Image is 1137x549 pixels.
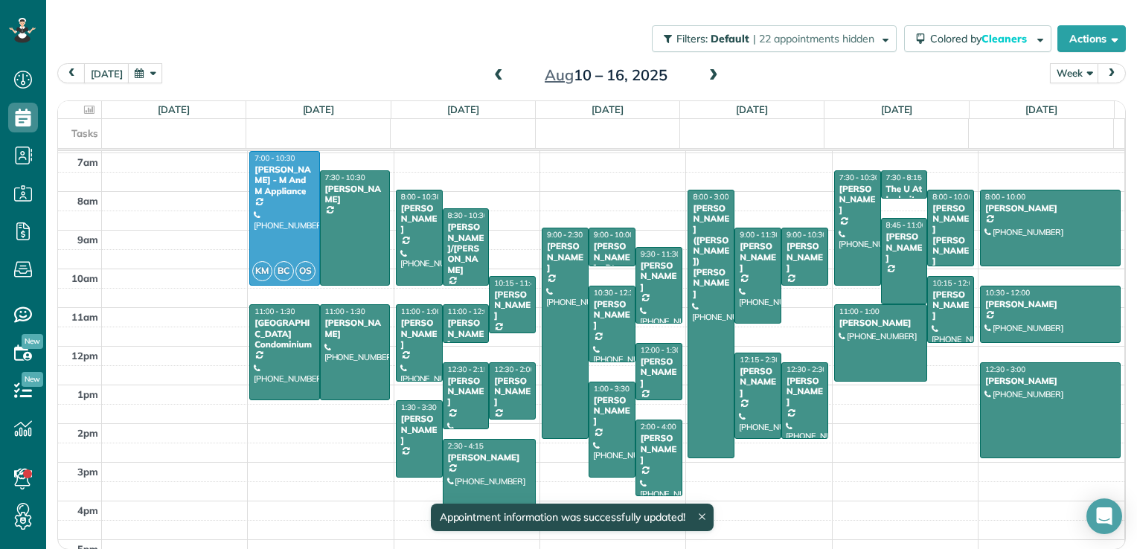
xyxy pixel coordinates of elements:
span: 11:00 - 1:30 [254,306,295,316]
span: BC [274,261,294,281]
span: 2:00 - 4:00 [641,422,676,431]
div: [PERSON_NAME] [593,395,631,427]
span: Tasks [71,127,98,139]
span: 9am [77,234,98,245]
span: Aug [545,65,574,84]
div: [PERSON_NAME] [546,241,584,273]
div: [PERSON_NAME] [493,376,531,408]
span: 8:45 - 11:00 [886,220,926,230]
div: [PERSON_NAME] [447,452,532,463]
span: 8:00 - 10:30 [401,192,441,202]
span: 7:30 - 10:30 [325,173,365,182]
a: [DATE] [881,103,913,115]
div: The U At Ledroit [885,184,923,205]
span: 10:15 - 12:00 [932,278,977,288]
span: 7am [77,156,98,168]
span: 9:00 - 2:30 [547,230,583,240]
span: 11:00 - 12:00 [448,306,493,316]
div: Open Intercom Messenger [1086,498,1122,534]
div: Appointment information was successfully updated! [430,504,713,531]
button: Week [1050,63,1099,83]
span: 11:00 - 1:00 [401,306,441,316]
span: 7:30 - 8:15 [886,173,922,182]
span: 12:30 - 2:30 [787,365,827,374]
div: [PERSON_NAME] [447,376,485,408]
div: [PERSON_NAME] [640,356,678,388]
span: 8am [77,195,98,207]
a: [DATE] [592,103,624,115]
div: [PERSON_NAME] [932,289,970,321]
a: [DATE] [158,103,190,115]
span: 8:00 - 10:00 [985,192,1025,202]
span: Filters: [676,32,708,45]
button: Filters: Default | 22 appointments hidden [652,25,897,52]
span: 12:30 - 3:00 [985,365,1025,374]
span: 11am [71,311,98,323]
span: 9:00 - 10:30 [787,230,827,240]
div: [PERSON_NAME] [PERSON_NAME] [932,203,970,267]
div: [GEOGRAPHIC_DATA] Condominium [254,318,315,350]
span: KM [252,261,272,281]
div: [PERSON_NAME] [593,299,631,331]
div: [PERSON_NAME] [400,203,438,235]
h2: 10 – 16, 2025 [513,67,699,83]
span: 7:30 - 10:30 [839,173,880,182]
span: 3pm [77,466,98,478]
a: [DATE] [1025,103,1057,115]
div: [PERSON_NAME] - Btn Systems [593,241,631,284]
span: 10:15 - 11:45 [494,278,539,288]
button: Colored byCleaners [904,25,1051,52]
div: [PERSON_NAME] [447,318,485,350]
div: [PERSON_NAME] [493,289,531,321]
span: Colored by [930,32,1032,45]
span: 12:15 - 2:30 [740,355,780,365]
div: [PERSON_NAME] [400,414,438,446]
span: Cleaners [981,32,1029,45]
span: 8:30 - 10:30 [448,211,488,220]
div: [PERSON_NAME] [786,376,824,408]
button: [DATE] [84,63,129,83]
div: [PERSON_NAME] [640,433,678,465]
span: 8:00 - 3:00 [693,192,728,202]
span: OS [295,261,316,281]
span: 9:30 - 11:30 [641,249,681,259]
span: 11:00 - 1:30 [325,306,365,316]
a: [DATE] [303,103,335,115]
div: [PERSON_NAME] [885,231,923,263]
span: | 22 appointments hidden [753,32,874,45]
div: [PERSON_NAME] [739,366,777,398]
div: [PERSON_NAME] [839,318,923,328]
span: 10am [71,272,98,284]
span: 4pm [77,504,98,516]
a: Filters: Default | 22 appointments hidden [644,25,897,52]
div: [PERSON_NAME] [984,203,1116,213]
span: New [22,334,43,349]
span: 8:00 - 10:00 [932,192,973,202]
span: 10:30 - 12:00 [985,288,1030,298]
span: 2:30 - 4:15 [448,441,484,451]
span: 11:00 - 1:00 [839,306,880,316]
span: 9:00 - 11:30 [740,230,780,240]
button: next [1098,63,1126,83]
div: [PERSON_NAME] [324,318,385,339]
span: 12:00 - 1:30 [641,345,681,355]
span: 1:30 - 3:30 [401,402,437,412]
span: New [22,372,43,387]
span: Default [711,32,750,45]
div: [PERSON_NAME] [739,241,777,273]
span: 7:00 - 10:30 [254,153,295,163]
div: [PERSON_NAME]/[PERSON_NAME] [447,222,485,275]
div: [PERSON_NAME] - M And M Appliance [254,164,315,196]
a: [DATE] [447,103,479,115]
div: [PERSON_NAME] ([PERSON_NAME]) [PERSON_NAME] [692,203,730,299]
div: [PERSON_NAME] [640,260,678,292]
button: prev [57,63,86,83]
span: 12:30 - 2:15 [448,365,488,374]
div: [PERSON_NAME] [984,299,1116,309]
span: 10:30 - 12:30 [594,288,638,298]
button: Actions [1057,25,1126,52]
span: 2pm [77,427,98,439]
div: [PERSON_NAME] [324,184,385,205]
span: 1:00 - 3:30 [594,384,630,394]
a: [DATE] [736,103,768,115]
